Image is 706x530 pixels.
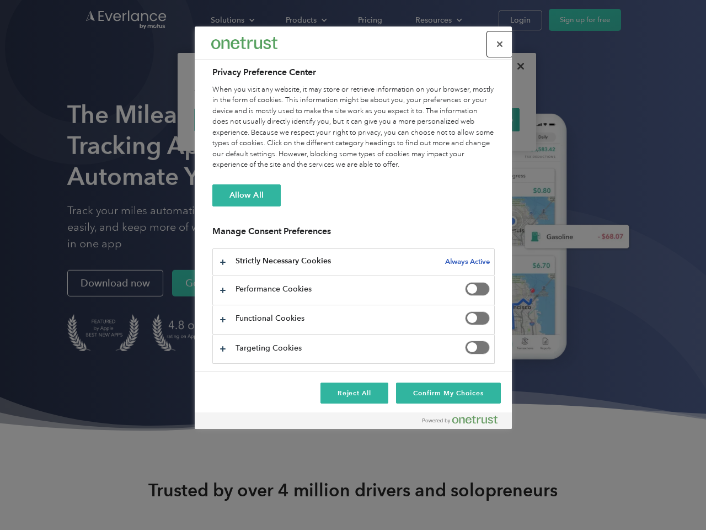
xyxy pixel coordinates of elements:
[396,383,500,404] button: Confirm My Choices
[212,66,495,79] h2: Privacy Preference Center
[422,415,498,424] img: Powered by OneTrust Opens in a new Tab
[212,226,495,243] h3: Manage Consent Preferences
[195,26,512,429] div: Privacy Preference Center
[320,383,389,404] button: Reject All
[195,26,512,429] div: Preference center
[212,184,281,206] button: Allow All
[211,37,277,49] img: Everlance
[422,415,506,429] a: Powered by OneTrust Opens in a new Tab
[212,84,495,171] div: When you visit any website, it may store or retrieve information on your browser, mostly in the f...
[488,32,512,56] button: Close
[211,32,277,54] div: Everlance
